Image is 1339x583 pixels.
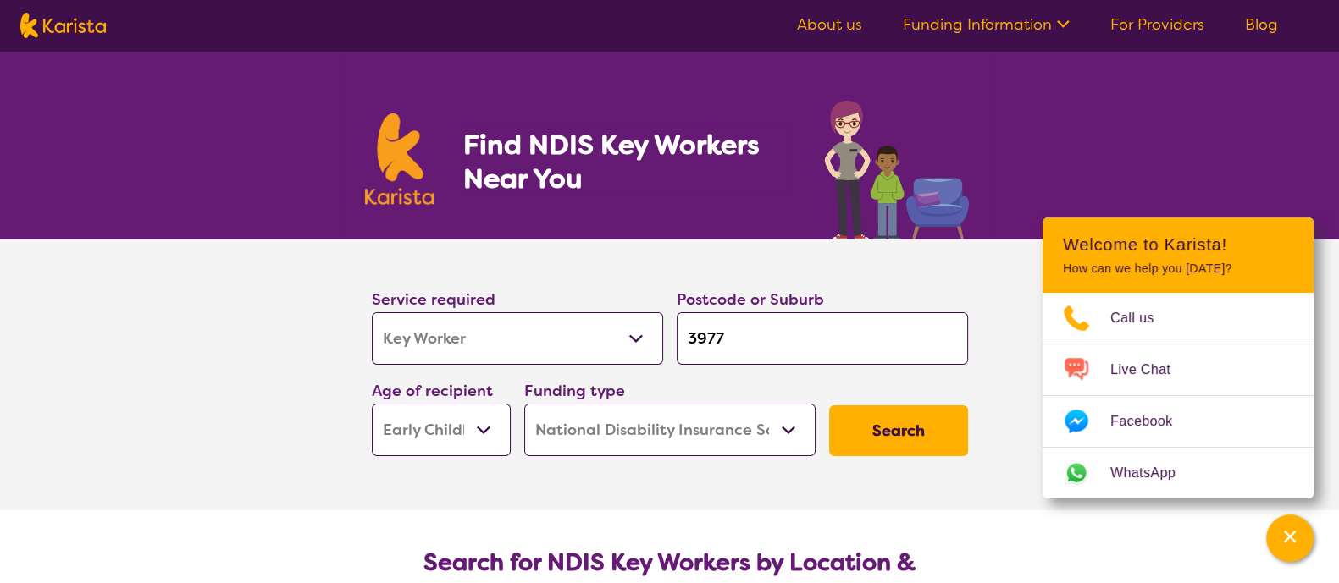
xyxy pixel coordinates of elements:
label: Service required [372,289,495,310]
a: About us [797,14,862,35]
div: Channel Menu [1043,217,1314,498]
span: Live Chat [1110,357,1191,382]
input: Type [677,312,968,365]
p: How can we help you [DATE]? [1063,261,1293,276]
h2: Welcome to Karista! [1063,234,1293,255]
img: key-worker [820,91,975,239]
h1: Find NDIS Key Workers Near You [462,128,790,195]
label: Funding type [524,381,625,401]
a: Web link opens in a new tab. [1043,448,1314,498]
label: Postcode or Suburb [677,289,824,310]
span: Call us [1110,305,1175,331]
ul: Choose channel [1043,293,1314,498]
a: Blog [1245,14,1278,35]
button: Search [829,405,968,456]
span: Facebook [1110,409,1192,434]
img: Karista logo [20,13,106,38]
a: Funding Information [903,14,1070,35]
span: WhatsApp [1110,460,1196,486]
label: Age of recipient [372,381,493,401]
img: Karista logo [365,113,434,205]
a: For Providers [1110,14,1204,35]
button: Channel Menu [1266,514,1314,562]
